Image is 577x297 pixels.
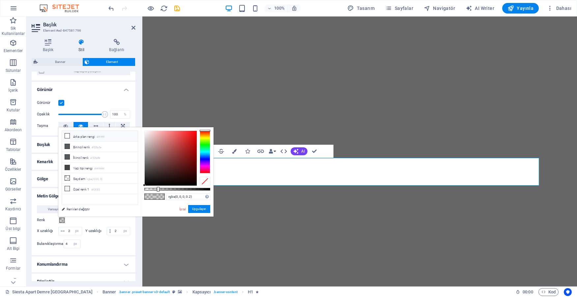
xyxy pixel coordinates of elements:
h4: Stil [67,39,98,53]
p: Kaydırıcı [5,206,21,212]
span: #000000 [145,194,155,199]
button: Dahası [544,3,574,14]
span: Kod [541,288,556,296]
span: Yayınla [507,5,534,12]
span: Navigatör [424,5,455,12]
div: Clear Color Selection [200,177,210,186]
button: Confirm (Ctrl+⏎) [308,145,321,158]
p: Sütunlar [6,68,21,73]
li: Birincil renk [62,141,138,152]
button: Data Bindings [268,145,277,158]
button: Kod [538,288,559,296]
h4: Başlık [32,39,67,53]
button: Element [83,58,135,66]
i: Kaydet (Ctrl+S) [173,5,181,12]
span: Varsayılan [48,205,62,213]
button: Usercentrics [564,288,572,296]
h4: Kenarlık [32,154,135,170]
span: #000000 [155,194,164,199]
button: reload [160,4,168,12]
span: Tasarım [347,5,375,12]
span: AI [301,149,305,153]
button: Strikethrough [215,145,227,158]
h4: Boşluk [32,137,135,153]
p: Özellikler [5,167,21,172]
div: Tasarım (Ctrl+Alt+Y) [345,3,377,14]
label: X uzaklığı [37,229,58,233]
p: Görseller [5,187,21,192]
li: Yazı tipi rengi [62,163,138,173]
span: 00 00 [523,288,533,296]
i: Element bir animasyon içeriyor [256,290,259,294]
label: Bulanıklaştırma [37,242,64,246]
small: #444444 [94,166,104,171]
span: Sayfalar [385,5,413,12]
i: Geri al: Gölgeyi değiştir (Ctrl+Z) [107,5,115,12]
a: Seçimi iptal etmek için tıkla. Sayfaları açmak için çift tıkla [5,288,93,296]
span: Seçmek için tıkla. Düzenlemek için çift tıkla [102,288,116,296]
button: Yayınla [502,3,539,14]
button: Link [254,145,267,158]
label: Opaklık [37,112,58,116]
button: 100% [264,4,288,12]
p: Alt Bigi [7,246,20,251]
p: Üst bilgi [6,226,20,231]
button: AI Writer [463,3,497,14]
button: Ön izleme modundan çıkıp düzenlemeye devam etmek için buraya tıklayın [147,4,155,12]
span: AI Writer [466,5,494,12]
i: Sayfayı yeniden yükleyin [160,5,168,12]
h6: 100% [274,4,285,12]
h4: Metin Gölgesi [32,188,135,200]
button: AI [291,147,307,155]
h4: Gölge [32,171,135,187]
button: Navigatör [421,3,458,14]
h4: Konumlandırma [32,256,135,272]
h4: Görünür [32,82,135,94]
span: Seçmek için tıkla. Düzenlemek için çift tıkla [248,288,253,296]
nav: breadcrumb [102,288,259,296]
i: Bu element, arka plan içeriyor [178,290,182,294]
li: İkincil renk [62,152,138,163]
button: Icons [241,145,254,158]
i: Yeniden boyutlandırmada yakınlaştırma düzeyini seçilen cihaza uyacak şekilde otomatik olarak ayarla. [291,5,297,11]
p: Tablolar [6,147,21,152]
p: Kutular [7,107,20,113]
h4: Bağlantı [98,39,135,53]
small: #f3f3f3 [91,188,100,192]
button: HTML [277,145,290,158]
span: . banner-content [213,288,237,296]
a: İptal [179,207,187,212]
a: Renkleri değiştir [58,205,135,213]
li: Saydam [62,173,138,184]
i: Bu element, özelleştirilebilir bir ön ayar [172,290,175,294]
small: #535a5e [92,145,101,150]
img: Editor Logo [38,4,87,12]
span: Element [91,58,133,66]
li: Özel renk 1 [62,184,138,194]
span: . banner .preset-banner-v3-default [119,288,170,296]
h6: Oturum süresi [516,288,533,296]
p: Formlar [6,266,20,271]
button: Tasarım [345,3,377,14]
button: Uygulayın [188,205,210,213]
button: Banner [32,58,82,66]
label: Renk [37,216,58,224]
p: İçerik [8,88,18,93]
h3: Element #ed-847581796 [43,28,122,34]
span: Seçmek için tıkla. Düzenlemek için çift tıkla [192,288,211,296]
button: save [173,4,181,12]
label: Y uzaklığı [85,229,107,233]
p: Akordeon [5,127,22,133]
label: Görünür [37,99,58,107]
li: Arka plan rengi [62,131,138,141]
button: Sayfalar [383,3,416,14]
h2: Başlık [43,22,135,28]
small: #535a5e [90,156,100,161]
button: undo [107,4,115,12]
small: rgba(0,0,0,.0) [87,177,102,182]
span: : [527,289,528,294]
label: Taşma [37,122,58,130]
h4: Dönüştür [32,274,135,289]
span: Banner [40,58,80,66]
span: Dahası [547,5,571,12]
